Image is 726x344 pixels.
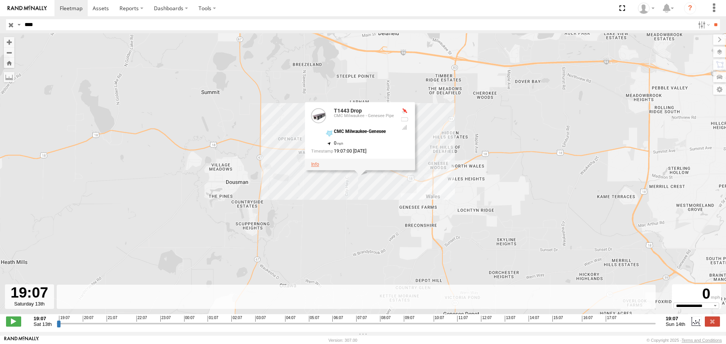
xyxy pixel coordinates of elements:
label: Play/Stop [6,316,21,326]
span: 08:07 [380,316,391,322]
a: T1443 Drop [334,108,362,114]
span: 06:07 [332,316,343,322]
span: 00:07 [184,316,195,322]
span: 23:07 [160,316,171,322]
a: View Asset Details [311,162,319,167]
label: Map Settings [713,84,726,95]
span: 22:07 [137,316,147,322]
span: 17:07 [606,316,616,322]
a: Terms and Conditions [682,338,722,342]
span: 09:07 [404,316,414,322]
div: 0 [673,285,720,302]
span: 03:07 [255,316,266,322]
div: Date/time of location update [311,149,394,154]
div: © Copyright 2025 - [647,338,722,342]
span: 0 [334,140,343,146]
span: 01:07 [208,316,218,322]
span: Sat 13th Sep 2025 [34,321,52,327]
button: Zoom out [4,47,14,58]
span: 05:07 [309,316,320,322]
div: No GPS Fix [400,108,409,114]
span: 11:07 [457,316,468,322]
div: Version: 307.00 [329,338,357,342]
div: Last Event GSM Signal Strength [400,124,409,130]
span: 07:07 [356,316,367,322]
span: 19:07 [59,316,70,322]
div: AJ Klotz [635,3,657,14]
div: CMC Milwaukee - Genesee Pipe [334,114,394,118]
span: 04:07 [285,316,296,322]
strong: 19:07 [34,316,52,321]
button: Zoom in [4,37,14,47]
span: 16:07 [582,316,593,322]
span: 14:07 [529,316,539,322]
strong: 19:07 [665,316,685,321]
span: 13:07 [505,316,515,322]
div: No battery health information received from this device. [400,116,409,122]
button: Zoom Home [4,58,14,68]
span: 15:07 [552,316,563,322]
span: 10:07 [434,316,444,322]
span: 20:07 [83,316,93,322]
div: CMC Milwaukee-Genesee [334,129,394,134]
label: Close [705,316,720,326]
i: ? [684,2,696,14]
a: Visit our Website [4,336,39,344]
span: Sun 14th Sep 2025 [665,321,685,327]
a: View Asset Details [311,108,326,123]
label: Search Filter Options [695,19,711,30]
label: Search Query [16,19,22,30]
label: Measure [4,72,14,82]
span: 21:07 [107,316,117,322]
img: rand-logo.svg [8,6,47,11]
span: 02:07 [231,316,242,322]
span: 12:07 [481,316,492,322]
